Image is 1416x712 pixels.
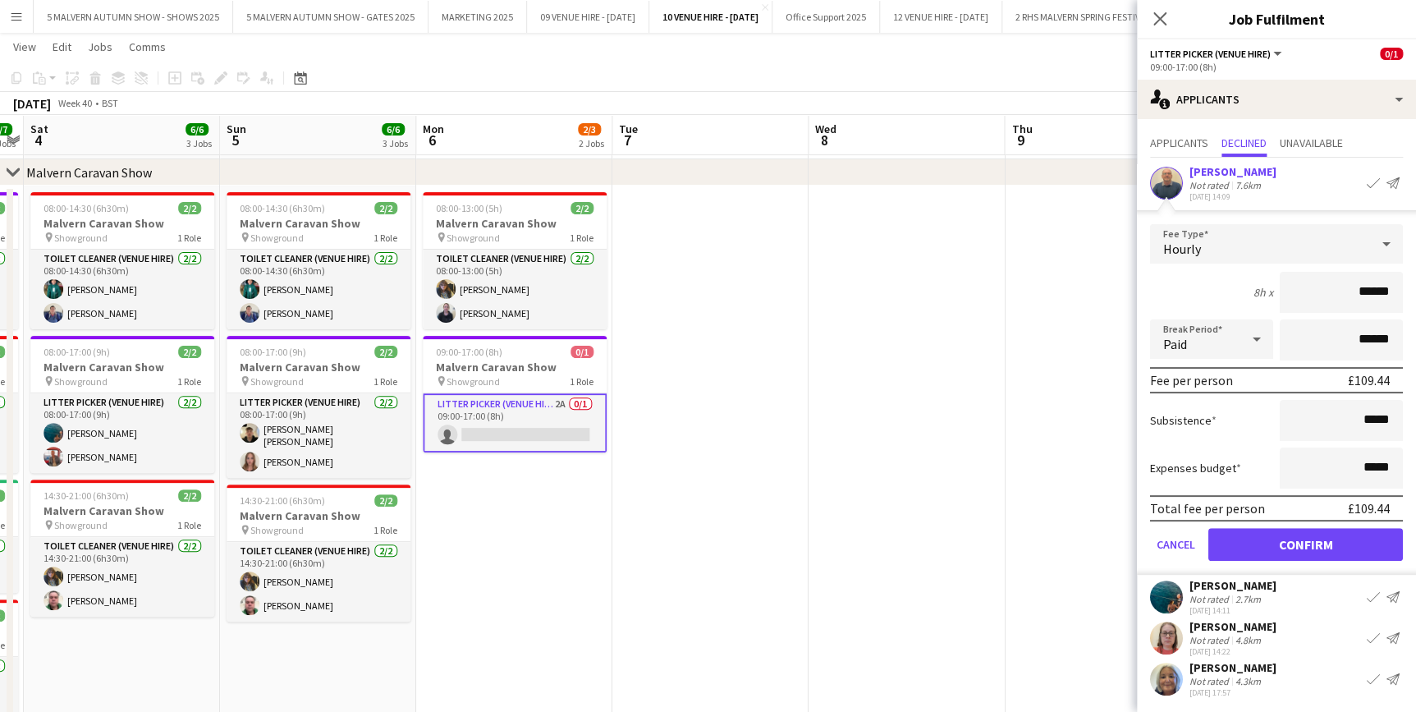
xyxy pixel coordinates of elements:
[373,375,397,388] span: 1 Role
[1150,48,1284,60] button: Litter Picker (Venue Hire)
[227,393,410,478] app-card-role: Litter Picker (Venue Hire)2/208:00-17:00 (9h)[PERSON_NAME] [PERSON_NAME][PERSON_NAME]
[527,1,649,33] button: 09 VENUE HIRE - [DATE]
[1189,164,1276,179] div: [PERSON_NAME]
[649,1,772,33] button: 10 VENUE HIRE - [DATE]
[102,97,118,109] div: BST
[122,36,172,57] a: Comms
[1150,413,1217,428] label: Subsistence
[1137,8,1416,30] h3: Job Fulfilment
[1137,80,1416,119] div: Applicants
[44,489,129,502] span: 14:30-21:00 (6h30m)
[44,346,110,358] span: 08:00-17:00 (9h)
[1189,191,1276,202] div: [DATE] 14:09
[1189,687,1276,698] div: [DATE] 17:57
[178,346,201,358] span: 2/2
[186,123,209,136] span: 6/6
[34,1,233,33] button: 5 MALVERN AUTUMN SHOW - SHOWS 2025
[186,137,212,149] div: 3 Jobs
[227,336,410,478] div: 08:00-17:00 (9h)2/2Malvern Caravan Show Showground1 RoleLitter Picker (Venue Hire)2/208:00-17:00 ...
[1253,285,1273,300] div: 8h x
[1189,578,1276,593] div: [PERSON_NAME]
[30,360,214,374] h3: Malvern Caravan Show
[1150,372,1233,388] div: Fee per person
[1009,131,1032,149] span: 9
[227,122,246,136] span: Sun
[177,519,201,531] span: 1 Role
[227,216,410,231] h3: Malvern Caravan Show
[383,137,408,149] div: 3 Jobs
[570,375,593,388] span: 1 Role
[880,1,1002,33] button: 12 VENUE HIRE - [DATE]
[250,524,304,536] span: Showground
[250,232,304,244] span: Showground
[54,519,108,531] span: Showground
[1280,137,1343,149] span: Unavailable
[227,485,410,622] app-job-card: 14:30-21:00 (6h30m)2/2Malvern Caravan Show Showground1 RoleToilet Cleaner (Venue Hire)2/214:30-21...
[813,131,836,149] span: 8
[54,375,108,388] span: Showground
[1232,593,1264,605] div: 2.7km
[13,39,36,54] span: View
[373,232,397,244] span: 1 Role
[423,336,607,452] div: 09:00-17:00 (8h)0/1Malvern Caravan Show Showground1 RoleLitter Picker (Venue Hire)2A0/109:00-17:0...
[1150,528,1202,561] button: Cancel
[227,360,410,374] h3: Malvern Caravan Show
[250,375,304,388] span: Showground
[1221,137,1267,149] span: Declined
[1150,48,1271,60] span: Litter Picker (Venue Hire)
[88,39,112,54] span: Jobs
[616,131,638,149] span: 7
[7,36,43,57] a: View
[619,122,638,136] span: Tue
[373,524,397,536] span: 1 Role
[374,346,397,358] span: 2/2
[1002,1,1224,33] button: 2 RHS MALVERN SPRING FESTIVAL - SHOWS 2025
[30,537,214,617] app-card-role: Toilet Cleaner (Venue Hire)2/214:30-21:00 (6h30m)[PERSON_NAME][PERSON_NAME]
[13,95,51,112] div: [DATE]
[1189,646,1276,657] div: [DATE] 14:22
[1232,634,1264,646] div: 4.8km
[578,123,601,136] span: 2/3
[227,192,410,329] app-job-card: 08:00-14:30 (6h30m)2/2Malvern Caravan Show Showground1 RoleToilet Cleaner (Venue Hire)2/208:00-14...
[177,232,201,244] span: 1 Role
[423,250,607,329] app-card-role: Toilet Cleaner (Venue Hire)2/208:00-13:00 (5h)[PERSON_NAME][PERSON_NAME]
[1189,619,1276,634] div: [PERSON_NAME]
[240,202,325,214] span: 08:00-14:30 (6h30m)
[1189,660,1276,675] div: [PERSON_NAME]
[1348,500,1390,517] div: £109.44
[30,216,214,231] h3: Malvern Caravan Show
[1150,61,1403,73] div: 09:00-17:00 (8h)
[1348,372,1390,388] div: £109.44
[1189,605,1276,616] div: [DATE] 14:11
[30,336,214,473] app-job-card: 08:00-17:00 (9h)2/2Malvern Caravan Show Showground1 RoleLitter Picker (Venue Hire)2/208:00-17:00 ...
[1189,634,1232,646] div: Not rated
[178,489,201,502] span: 2/2
[177,375,201,388] span: 1 Role
[1150,137,1208,149] span: Applicants
[447,232,500,244] span: Showground
[30,192,214,329] app-job-card: 08:00-14:30 (6h30m)2/2Malvern Caravan Show Showground1 RoleToilet Cleaner (Venue Hire)2/208:00-14...
[1208,528,1403,561] button: Confirm
[570,232,593,244] span: 1 Role
[374,202,397,214] span: 2/2
[30,393,214,473] app-card-role: Litter Picker (Venue Hire)2/208:00-17:00 (9h)[PERSON_NAME][PERSON_NAME]
[30,480,214,617] app-job-card: 14:30-21:00 (6h30m)2/2Malvern Caravan Show Showground1 RoleToilet Cleaner (Venue Hire)2/214:30-21...
[447,375,500,388] span: Showground
[53,39,71,54] span: Edit
[382,123,405,136] span: 6/6
[1163,241,1201,257] span: Hourly
[1150,461,1241,475] label: Expenses budget
[815,122,836,136] span: Wed
[436,202,502,214] span: 08:00-13:00 (5h)
[240,494,325,507] span: 14:30-21:00 (6h30m)
[1163,336,1187,352] span: Paid
[1380,48,1403,60] span: 0/1
[178,202,201,214] span: 2/2
[30,122,48,136] span: Sat
[44,202,129,214] span: 08:00-14:30 (6h30m)
[240,346,306,358] span: 08:00-17:00 (9h)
